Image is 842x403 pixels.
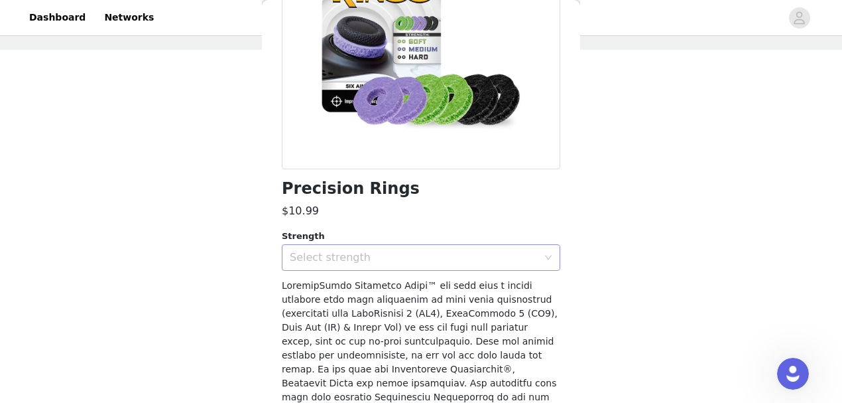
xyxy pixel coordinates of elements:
[290,251,538,264] div: Select strength
[21,3,93,33] a: Dashboard
[777,358,809,390] iframe: Intercom live chat
[282,230,560,243] div: Strength
[96,3,162,33] a: Networks
[544,254,552,263] i: icon: down
[282,180,420,198] h1: Precision Rings
[282,203,319,219] h3: $10.99
[793,7,806,29] div: avatar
